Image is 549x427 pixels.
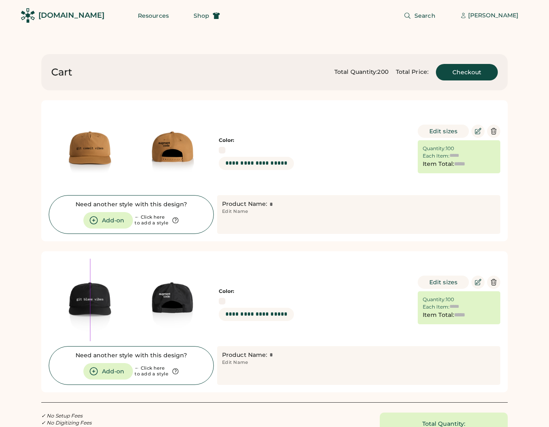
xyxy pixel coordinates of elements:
img: generate-image [49,108,131,190]
button: Edit Product [471,276,485,289]
div: Edit Name [222,208,248,215]
img: generate-image [49,259,131,341]
button: Shop [184,7,230,24]
img: generate-image [131,259,214,341]
div: Product Name: [222,200,267,208]
strong: Color: [219,288,234,294]
button: Add-on [83,212,133,229]
div: 200 [377,68,388,76]
img: generate-image [131,108,214,190]
div: Need another style with this design? [76,201,187,209]
button: Resources [128,7,179,24]
div: Cart [51,66,72,79]
div: Quantity: [423,145,446,152]
em: ✓ No Digitizing Fees [41,420,92,426]
div: Each Item: [423,153,450,159]
div: Need another style with this design? [76,352,187,360]
div: Each Item: [423,304,450,310]
button: Add-on [83,363,133,380]
div: ← Click here to add a style [135,366,168,377]
button: Delete [487,276,500,289]
div: Total Quantity: [334,68,378,76]
div: [DOMAIN_NAME] [38,10,104,21]
div: Quantity: [423,296,446,303]
div: Edit Name [222,359,248,366]
span: Search [414,13,435,19]
strong: Color: [219,137,234,143]
em: ✓ No Setup Fees [41,413,83,419]
div: 100 [446,145,454,152]
div: [PERSON_NAME] [468,12,518,20]
div: Item Total: [423,160,454,168]
button: Edit sizes [418,125,469,138]
button: Edit sizes [418,276,469,289]
div: Item Total: [423,311,454,319]
div: 100 [446,296,454,303]
button: Edit Product [471,125,485,138]
span: Shop [194,13,209,19]
img: Rendered Logo - Screens [21,8,35,23]
div: Product Name: [222,351,267,359]
button: Search [394,7,445,24]
button: Delete [487,125,500,138]
div: ← Click here to add a style [135,215,168,226]
div: Total Price: [396,68,428,76]
button: Checkout [436,64,498,80]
